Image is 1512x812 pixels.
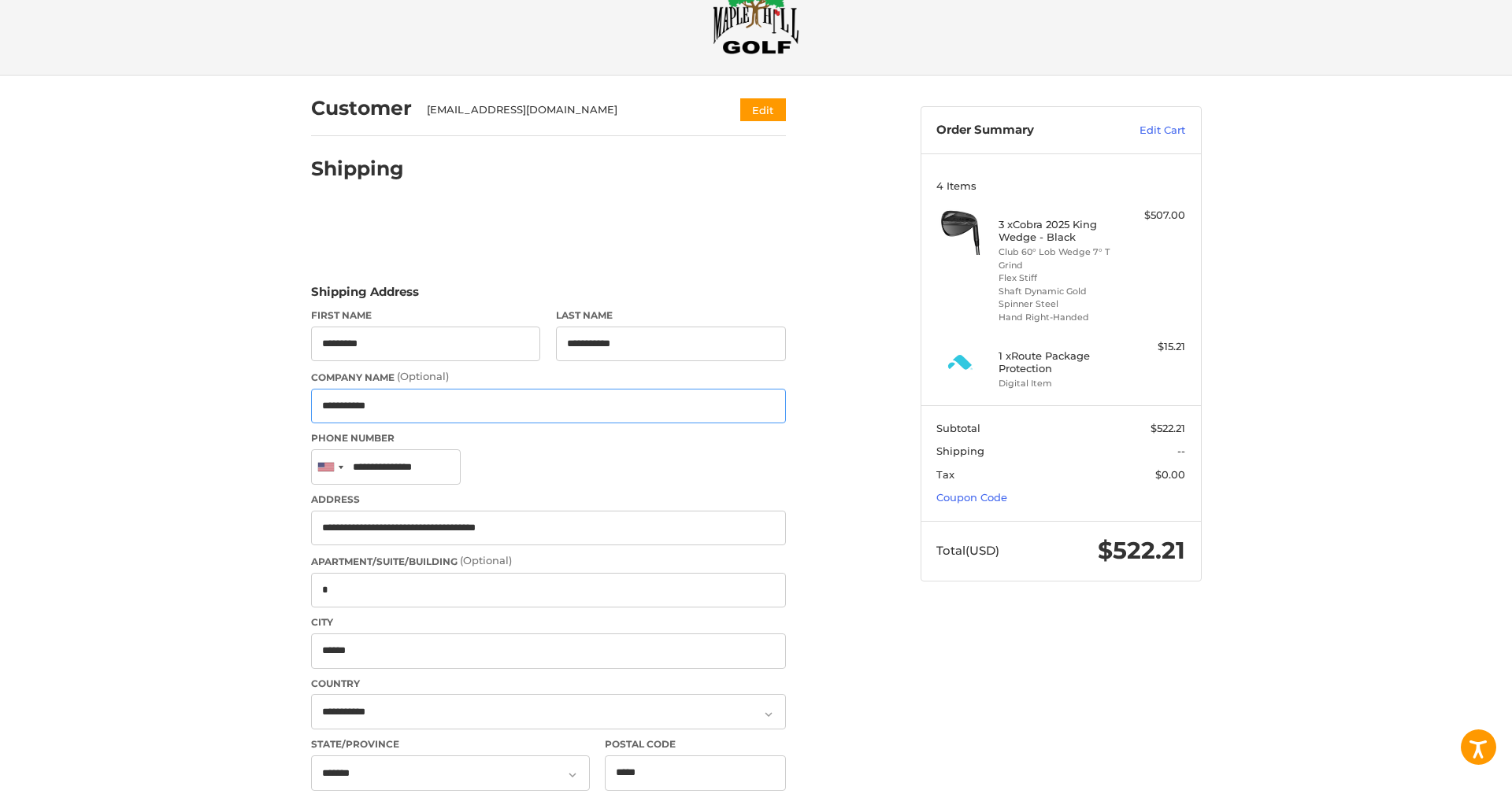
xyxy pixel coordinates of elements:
div: [EMAIL_ADDRESS][DOMAIN_NAME] [427,102,710,118]
a: Edit Cart [1106,123,1185,138]
div: $15.21 [1123,339,1185,355]
label: Address [311,493,786,507]
li: Club 60° Lob Wedge 7° T Grind [999,245,1119,271]
span: $522.21 [1098,536,1185,565]
span: Tax [936,468,954,481]
li: Hand Right-Handed [999,311,1119,324]
span: -- [1177,445,1185,457]
label: Postal Code [605,737,786,751]
span: Total (USD) [936,543,999,558]
label: Country [311,677,786,691]
legend: Shipping Address [311,283,419,308]
h3: Order Summary [936,123,1106,138]
li: Digital Item [999,377,1119,390]
a: Coupon Code [936,491,1007,504]
span: $522.21 [1151,422,1185,434]
small: (Optional) [397,370,449,382]
button: Edit [740,98,786,121]
div: $507.00 [1123,208,1185,223]
label: First Name [311,308,541,323]
label: Apartment/Suite/Building [311,553,786,569]
label: State/Province [311,737,590,751]
span: Subtotal [936,422,980,434]
label: Last Name [556,308,786,323]
span: $0.00 [1155,468,1185,481]
span: Shipping [936,445,984,457]
label: Phone Number [311,431,786,445]
small: (Optional) [460,554,512,567]
h3: 4 Items [936,179,1185,192]
h4: 3 x Cobra 2025 King Wedge - Black [999,218,1119,244]
label: Company Name [311,369,786,385]
li: Flex Stiff [999,271,1119,285]
h2: Customer [311,96,412,120]
li: Shaft Dynamic Gold Spinner Steel [999,285,1119,311]
label: City [311,615,786,629]
h4: 1 x Route Package Protection [999,349,1119,375]
div: United States: +1 [312,450,348,484]
h2: Shipping [311,157,404,181]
